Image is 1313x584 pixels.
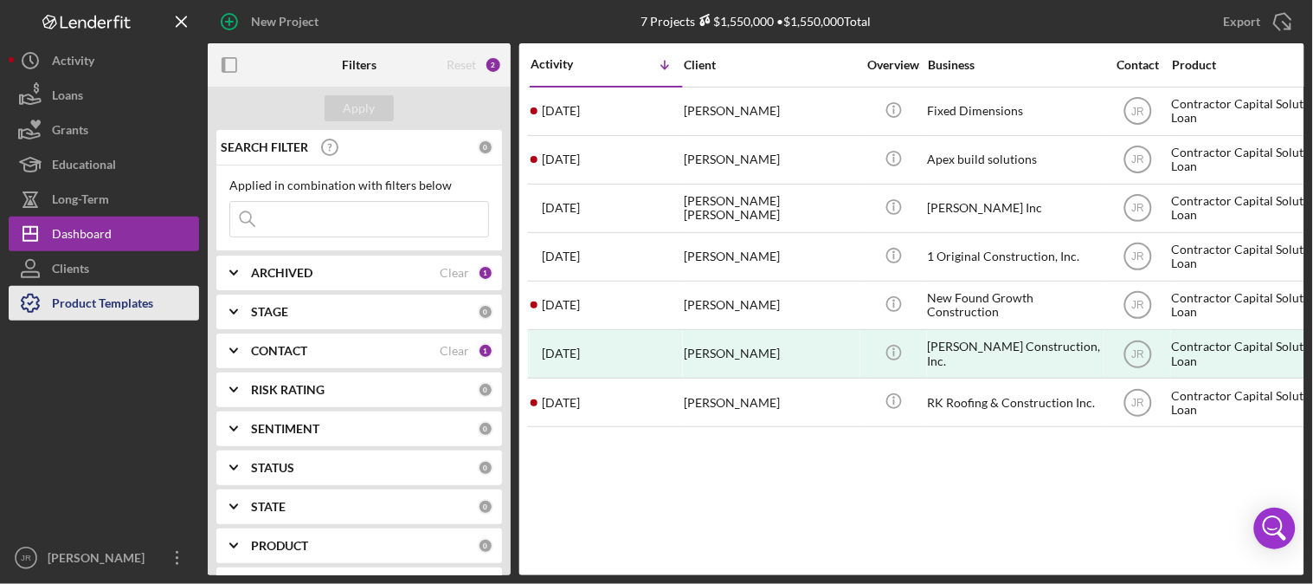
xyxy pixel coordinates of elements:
[52,78,83,117] div: Loans
[1105,58,1170,72] div: Contact
[9,78,199,113] button: Loans
[52,43,94,82] div: Activity
[52,113,88,152] div: Grants
[542,201,580,215] time: 2025-03-26 21:10
[9,217,199,251] button: Dashboard
[485,56,502,74] div: 2
[251,539,308,553] b: PRODUCT
[251,344,307,358] b: CONTACT
[928,380,1101,425] div: RK Roofing & Construction Inc.
[52,147,116,186] div: Educational
[542,250,580,263] time: 2025-03-22 18:02
[9,286,199,321] button: Product Templates
[928,331,1101,377] div: [PERSON_NAME] Construction, Inc.
[1131,348,1144,360] text: JR
[1207,4,1304,39] button: Export
[1131,154,1144,166] text: JR
[342,58,377,72] b: Filters
[542,104,580,118] time: 2025-05-05 21:49
[478,343,493,359] div: 1
[928,234,1101,280] div: 1 Original Construction, Inc.
[684,185,857,231] div: [PERSON_NAME] [PERSON_NAME]
[43,541,156,580] div: [PERSON_NAME]
[478,382,493,398] div: 0
[9,43,199,78] button: Activity
[251,422,319,436] b: SENTIMENT
[928,185,1101,231] div: [PERSON_NAME] Inc
[440,266,469,280] div: Clear
[9,182,199,217] button: Long-Term
[208,4,336,39] button: New Project
[1131,397,1144,409] text: JR
[695,14,774,29] div: $1,550,000
[861,58,926,72] div: Overview
[440,344,469,358] div: Clear
[684,234,857,280] div: [PERSON_NAME]
[251,383,325,397] b: RISK RATING
[1131,300,1144,312] text: JR
[1131,251,1144,263] text: JR
[52,182,109,221] div: Long-Term
[684,88,857,134] div: [PERSON_NAME]
[9,147,199,182] button: Educational
[640,14,871,29] div: 7 Projects • $1,550,000 Total
[684,282,857,328] div: [PERSON_NAME]
[251,266,312,280] b: ARCHIVED
[1131,203,1144,215] text: JR
[52,286,153,325] div: Product Templates
[9,541,199,575] button: JR[PERSON_NAME]
[478,304,493,320] div: 0
[684,58,857,72] div: Client
[478,421,493,437] div: 0
[229,178,489,192] div: Applied in combination with filters below
[9,113,199,147] button: Grants
[684,380,857,425] div: [PERSON_NAME]
[52,217,112,256] div: Dashboard
[928,58,1101,72] div: Business
[531,57,607,71] div: Activity
[344,95,376,121] div: Apply
[928,88,1101,134] div: Fixed Dimensions
[1131,106,1144,118] text: JR
[251,305,288,319] b: STAGE
[478,140,493,155] div: 0
[542,347,580,360] time: 2024-12-10 21:52
[9,251,199,286] button: Clients
[478,538,493,554] div: 0
[1254,508,1296,549] div: Open Intercom Messenger
[52,251,89,290] div: Clients
[478,499,493,515] div: 0
[325,95,394,121] button: Apply
[542,298,580,312] time: 2025-02-24 21:04
[684,331,857,377] div: [PERSON_NAME]
[251,461,294,475] b: STATUS
[542,152,580,166] time: 2025-04-16 22:24
[542,396,580,410] time: 2024-06-28 05:30
[251,4,319,39] div: New Project
[21,554,31,563] text: JR
[928,282,1101,328] div: New Found Growth Construction
[447,58,476,72] div: Reset
[251,500,286,514] b: STATE
[684,137,857,183] div: [PERSON_NAME]
[478,460,493,476] div: 0
[928,137,1101,183] div: Apex build solutions
[478,265,493,281] div: 1
[1224,4,1261,39] div: Export
[221,140,308,154] b: SEARCH FILTER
